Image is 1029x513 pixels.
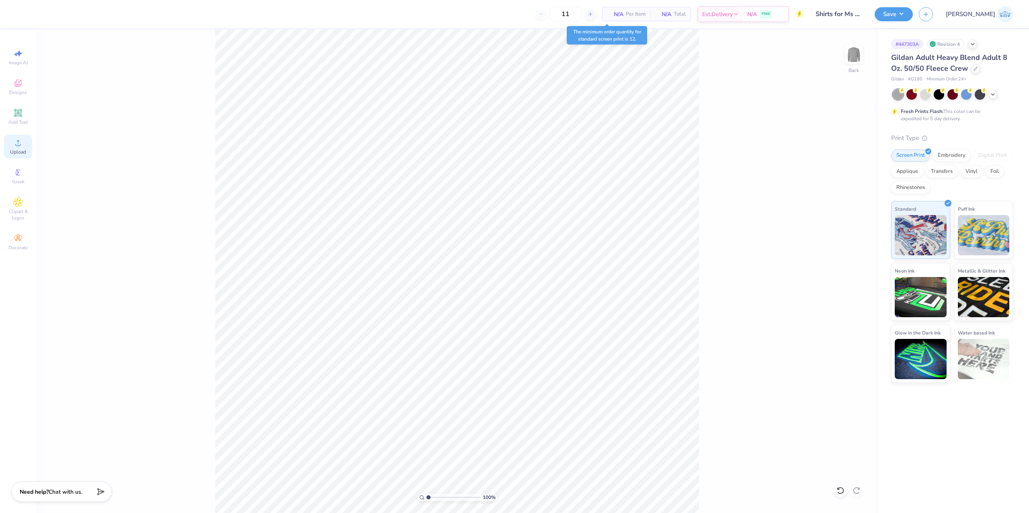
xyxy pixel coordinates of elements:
div: This color can be expedited for 5 day delivery. [901,108,1000,122]
span: N/A [607,10,623,18]
span: Neon Ink [895,267,914,275]
div: Transfers [926,166,958,178]
div: Vinyl [960,166,983,178]
span: Est. Delivery [702,10,733,18]
div: Foil [985,166,1004,178]
span: Clipart & logos [4,208,32,221]
span: Water based Ink [958,328,995,337]
input: – – [550,7,581,21]
a: [PERSON_NAME] [946,6,1013,22]
span: Gildan Adult Heavy Blend Adult 8 Oz. 50/50 Fleece Crew [891,53,1007,73]
img: Puff Ink [958,215,1010,255]
span: Upload [10,149,26,155]
strong: Fresh Prints Flash: [901,108,943,115]
span: Puff Ink [958,205,975,213]
span: Minimum Order: 24 + [927,76,967,83]
div: Back [849,67,859,74]
strong: Need help? [20,488,49,496]
span: Decorate [8,244,28,251]
span: N/A [747,10,757,18]
span: Add Text [8,119,28,125]
img: Standard [895,215,947,255]
div: The minimum order quantity for standard screen print is 12. [567,26,647,45]
div: Embroidery [933,150,971,162]
div: Applique [891,166,923,178]
div: Screen Print [891,150,930,162]
div: # 447303A [891,39,923,49]
span: # G180 [908,76,922,83]
span: [PERSON_NAME] [946,10,995,19]
div: Print Type [891,133,1013,143]
div: Rhinestones [891,182,930,194]
input: Untitled Design [810,6,869,22]
span: Glow in the Dark Ink [895,328,941,337]
span: Chat with us. [49,488,82,496]
span: 100 % [483,494,496,501]
span: Per Item [626,10,646,18]
span: Image AI [9,60,28,66]
img: Back [846,47,862,63]
span: N/A [655,10,671,18]
span: Standard [895,205,916,213]
img: Metallic & Glitter Ink [958,277,1010,317]
div: Digital Print [973,150,1012,162]
span: Metallic & Glitter Ink [958,267,1005,275]
span: Total [674,10,686,18]
img: Neon Ink [895,277,947,317]
div: Revision 4 [927,39,964,49]
img: Glow in the Dark Ink [895,339,947,379]
span: FREE [762,11,770,17]
img: Josephine Amber Orros [997,6,1013,22]
span: Designs [9,89,27,96]
button: Save [875,7,913,21]
span: Greek [12,179,25,185]
img: Water based Ink [958,339,1010,379]
span: Gildan [891,76,904,83]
